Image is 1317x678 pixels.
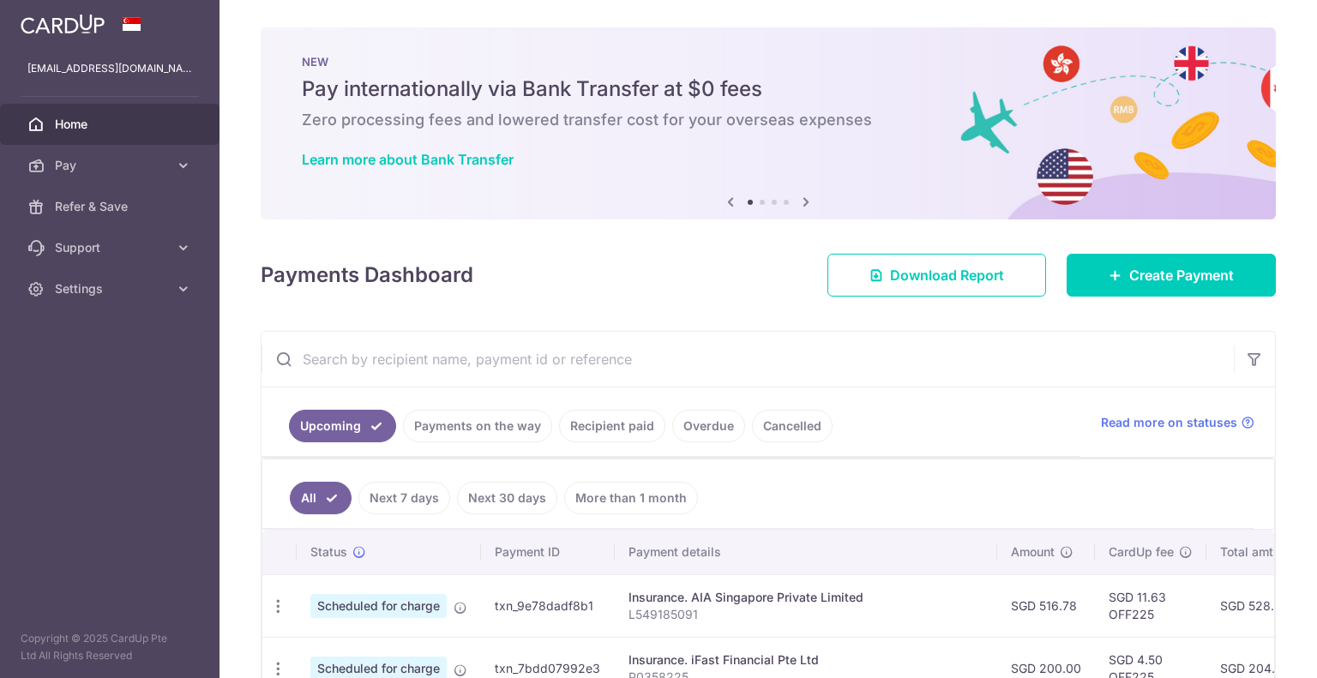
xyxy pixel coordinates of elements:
a: Learn more about Bank Transfer [302,151,514,168]
a: Overdue [672,410,745,442]
th: Payment details [615,530,997,574]
a: More than 1 month [564,482,698,514]
p: NEW [302,55,1235,69]
h4: Payments Dashboard [261,260,473,291]
h5: Pay internationally via Bank Transfer at $0 fees [302,75,1235,103]
input: Search by recipient name, payment id or reference [262,332,1234,387]
a: All [290,482,352,514]
span: Create Payment [1129,265,1234,285]
a: Payments on the way [403,410,552,442]
span: CardUp fee [1109,543,1174,561]
a: Next 7 days [358,482,450,514]
a: Recipient paid [559,410,665,442]
div: Insurance. iFast Financial Pte Ltd [628,651,983,669]
span: Scheduled for charge [310,594,447,618]
div: Insurance. AIA Singapore Private Limited [628,589,983,606]
p: [EMAIL_ADDRESS][DOMAIN_NAME] [27,60,192,77]
img: Bank transfer banner [261,27,1276,219]
td: SGD 528.41 [1206,574,1309,637]
span: Read more on statuses [1101,414,1237,431]
a: Download Report [827,254,1046,297]
span: Download Report [890,265,1004,285]
span: Support [55,239,168,256]
span: Total amt. [1220,543,1277,561]
img: CardUp [21,14,105,34]
span: Refer & Save [55,198,168,215]
td: SGD 516.78 [997,574,1095,637]
h6: Zero processing fees and lowered transfer cost for your overseas expenses [302,110,1235,130]
span: Settings [55,280,168,297]
a: Cancelled [752,410,833,442]
td: SGD 11.63 OFF225 [1095,574,1206,637]
a: Read more on statuses [1101,414,1254,431]
span: Home [55,116,168,133]
span: Amount [1011,543,1055,561]
a: Upcoming [289,410,396,442]
a: Next 30 days [457,482,557,514]
span: Pay [55,157,168,174]
p: L549185091 [628,606,983,623]
span: Status [310,543,347,561]
a: Create Payment [1067,254,1276,297]
td: txn_9e78dadf8b1 [481,574,615,637]
th: Payment ID [481,530,615,574]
